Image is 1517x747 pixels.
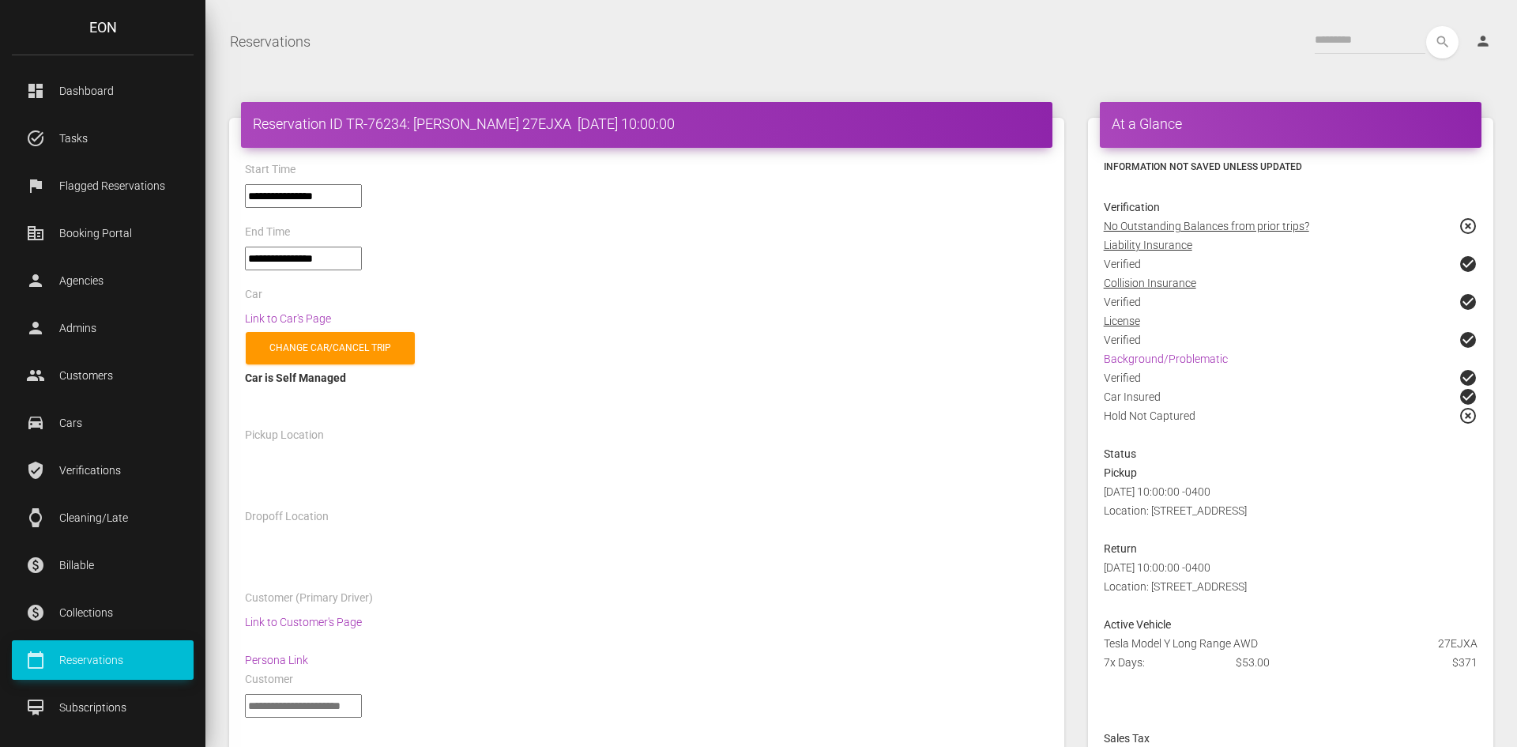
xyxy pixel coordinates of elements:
[245,672,293,688] label: Customer
[245,428,324,443] label: Pickup Location
[24,411,182,435] p: Cars
[1104,201,1160,213] strong: Verification
[1104,315,1140,327] u: License
[24,601,182,624] p: Collections
[1459,217,1477,236] span: highlight_off
[246,332,415,364] a: Change car/cancel trip
[1092,653,1225,672] div: 7x Days:
[24,174,182,198] p: Flagged Reservations
[24,221,182,245] p: Booking Portal
[1104,561,1247,593] span: [DATE] 10:00:00 -0400 Location: [STREET_ADDRESS]
[1459,368,1477,387] span: check_circle
[1104,220,1309,232] u: No Outstanding Balances from prior trips?
[1463,26,1505,58] a: person
[12,213,194,253] a: corporate_fare Booking Portal
[230,22,311,62] a: Reservations
[12,308,194,348] a: person Admins
[24,364,182,387] p: Customers
[12,71,194,111] a: dashboard Dashboard
[12,451,194,490] a: verified_user Verifications
[1104,239,1192,251] u: Liability Insurance
[1459,330,1477,349] span: check_circle
[245,224,290,240] label: End Time
[24,506,182,530] p: Cleaning/Late
[1104,277,1196,289] u: Collision Insurance
[1104,466,1137,479] strong: Pickup
[1092,330,1489,349] div: Verified
[12,688,194,727] a: card_membership Subscriptions
[24,696,182,719] p: Subscriptions
[24,553,182,577] p: Billable
[24,269,182,292] p: Agencies
[1092,255,1489,274] div: Verified
[1104,447,1136,460] strong: Status
[12,119,194,158] a: task_alt Tasks
[245,287,262,303] label: Car
[245,162,295,178] label: Start Time
[12,403,194,443] a: drive_eta Cars
[1092,634,1489,653] div: Tesla Model Y Long Range AWD
[24,648,182,672] p: Reservations
[1104,160,1477,174] h6: Information not saved unless updated
[1459,255,1477,274] span: check_circle
[24,79,182,103] p: Dashboard
[24,126,182,150] p: Tasks
[245,509,329,525] label: Dropoff Location
[1452,653,1477,672] span: $371
[12,498,194,538] a: watch Cleaning/Late
[1426,26,1459,58] button: search
[245,368,1048,387] div: Car is Self Managed
[1459,292,1477,311] span: check_circle
[245,590,373,606] label: Customer (Primary Driver)
[1459,387,1477,406] span: check_circle
[1092,387,1489,406] div: Car Insured
[1438,634,1477,653] span: 27EJXA
[1092,368,1489,387] div: Verified
[1104,542,1137,555] strong: Return
[1104,353,1228,365] a: Background/Problematic
[1459,406,1477,425] span: highlight_off
[245,312,331,325] a: Link to Car's Page
[1104,618,1171,631] strong: Active Vehicle
[12,593,194,632] a: paid Collections
[1092,406,1489,444] div: Hold Not Captured
[12,261,194,300] a: person Agencies
[1104,485,1247,517] span: [DATE] 10:00:00 -0400 Location: [STREET_ADDRESS]
[12,545,194,585] a: paid Billable
[12,166,194,206] a: flag Flagged Reservations
[24,316,182,340] p: Admins
[12,356,194,395] a: people Customers
[1112,114,1470,134] h4: At a Glance
[253,114,1041,134] h4: Reservation ID TR-76234: [PERSON_NAME] 27EJXA [DATE] 10:00:00
[1224,653,1357,672] div: $53.00
[12,640,194,680] a: calendar_today Reservations
[1104,732,1150,745] strong: Sales Tax
[245,654,308,666] a: Persona Link
[245,616,362,628] a: Link to Customer's Page
[1092,292,1489,311] div: Verified
[24,458,182,482] p: Verifications
[1475,33,1491,49] i: person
